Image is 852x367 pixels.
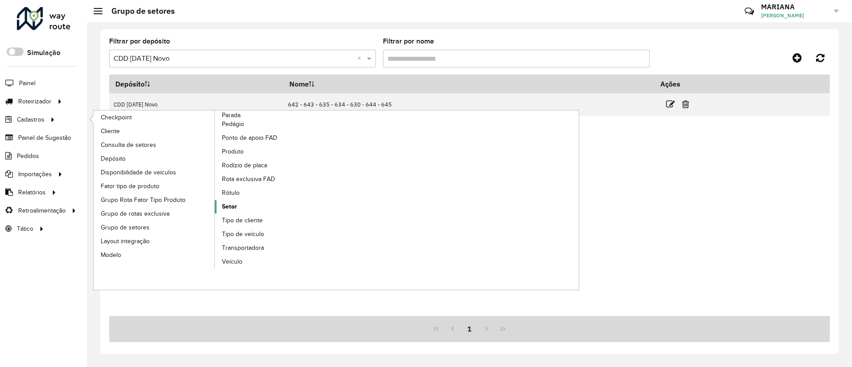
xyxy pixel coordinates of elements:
a: Pedágio [215,118,336,131]
a: Tipo de veículo [215,228,336,241]
label: Filtrar por nome [383,36,434,47]
span: Rótulo [222,188,240,197]
span: Fator tipo de produto [101,182,159,191]
th: Ações [655,75,708,93]
a: Modelo [94,248,215,261]
span: Tipo de veículo [222,229,264,239]
span: Tipo de cliente [222,216,263,225]
a: Tipo de cliente [215,214,336,227]
span: Ponto de apoio FAD [222,133,277,142]
span: Grupo de setores [101,223,150,232]
th: Nome [283,75,655,93]
label: Filtrar por depósito [109,36,170,47]
a: Rótulo [215,186,336,200]
a: Rota exclusiva FAD [215,173,336,186]
a: Rodízio de placa [215,159,336,172]
span: [PERSON_NAME] [761,12,828,20]
a: Veículo [215,255,336,268]
a: Layout integração [94,234,215,248]
span: Disponibilidade de veículos [101,168,176,177]
label: Simulação [27,47,60,58]
span: Grupo Rota Fator Tipo Produto [101,195,185,205]
a: Disponibilidade de veículos [94,166,215,179]
a: Checkpoint [94,110,215,124]
a: Consulta de setores [94,138,215,151]
span: Rodízio de placa [222,161,267,170]
a: Excluir [682,98,689,110]
h2: Grupo de setores [103,6,175,16]
td: CDD [DATE] Novo [109,93,283,116]
span: Transportadora [222,243,264,253]
span: Consulta de setores [101,140,156,150]
a: Depósito [94,152,215,165]
a: Fator tipo de produto [94,179,215,193]
a: Transportadora [215,241,336,255]
span: Importações [18,170,52,179]
a: Grupo de rotas exclusiva [94,207,215,220]
a: Parada [94,110,336,269]
a: Setor [215,200,336,213]
span: Roteirizador [18,97,51,106]
span: Parada [222,110,241,120]
span: Produto [222,147,244,156]
span: Clear all [357,53,365,64]
span: Tático [17,224,33,233]
h3: MARIANA [761,3,828,11]
span: Cliente [101,126,120,136]
a: Grupo Rota Fator Tipo Produto [94,193,215,206]
span: Layout integração [101,237,150,246]
span: Painel de Sugestão [18,133,71,142]
span: Painel [19,79,35,88]
span: Relatórios [18,188,46,197]
span: Rota exclusiva FAD [222,174,275,184]
span: Veículo [222,257,242,266]
span: Setor [222,202,237,211]
span: Depósito [101,154,126,163]
span: Pedidos [17,151,39,161]
span: Grupo de rotas exclusiva [101,209,170,218]
a: Ponto de apoio FAD [215,131,336,145]
a: Contato Rápido [740,2,759,21]
span: Checkpoint [101,113,132,122]
th: Depósito [109,75,283,93]
span: Modelo [101,250,121,260]
a: Produto [215,145,336,158]
span: Retroalimentação [18,206,66,215]
span: Cadastros [17,115,44,124]
a: Cliente [94,124,215,138]
a: Editar [666,98,675,110]
a: Grupo de setores [94,221,215,234]
td: 642 - 643 - 635 - 634 - 630 - 644 - 645 [283,93,655,116]
button: 1 [461,320,478,337]
span: Pedágio [222,119,244,129]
